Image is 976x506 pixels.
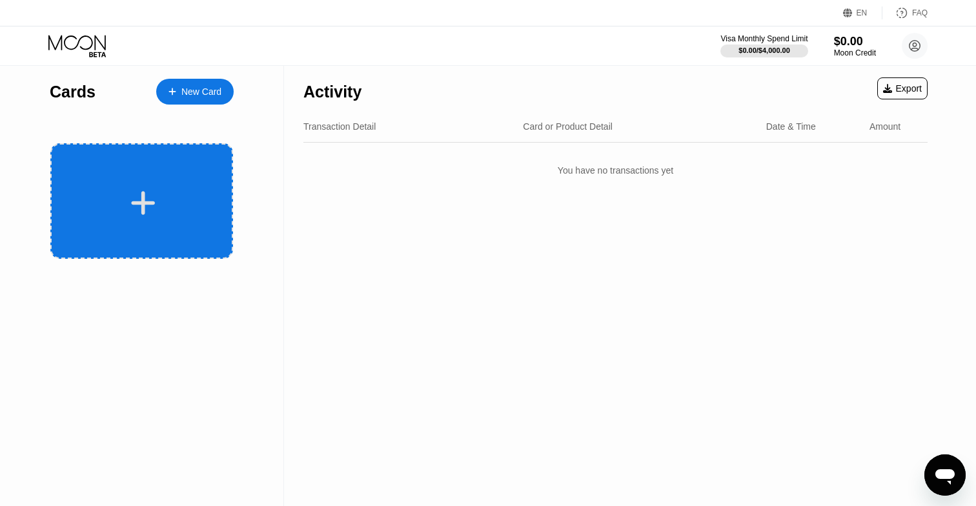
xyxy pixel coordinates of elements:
[857,8,868,17] div: EN
[834,48,876,57] div: Moon Credit
[720,34,808,57] div: Visa Monthly Spend Limit$0.00/$4,000.00
[882,6,928,19] div: FAQ
[523,121,613,132] div: Card or Product Detail
[924,454,966,496] iframe: Button to launch messaging window
[877,77,928,99] div: Export
[156,79,234,105] div: New Card
[181,86,221,97] div: New Card
[303,121,376,132] div: Transaction Detail
[834,35,876,57] div: $0.00Moon Credit
[834,35,876,48] div: $0.00
[303,152,928,188] div: You have no transactions yet
[720,34,808,43] div: Visa Monthly Spend Limit
[869,121,900,132] div: Amount
[766,121,816,132] div: Date & Time
[303,83,361,101] div: Activity
[738,46,790,54] div: $0.00 / $4,000.00
[912,8,928,17] div: FAQ
[50,83,96,101] div: Cards
[843,6,882,19] div: EN
[883,83,922,94] div: Export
